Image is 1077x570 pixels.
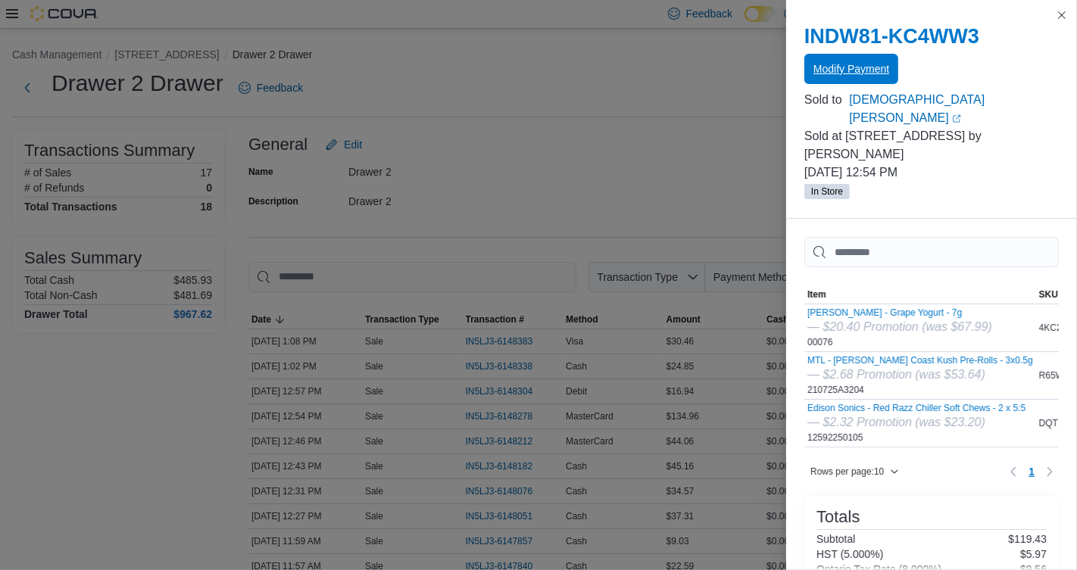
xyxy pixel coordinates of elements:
p: $5.97 [1020,548,1047,560]
div: — $20.40 Promotion (was $67.99) [807,318,992,336]
nav: Pagination for table: MemoryTable from EuiInMemoryTable [1004,459,1059,484]
span: Modify Payment [813,61,889,76]
svg: External link [952,114,961,123]
div: — $2.32 Promotion (was $23.20) [807,413,1025,431]
div: 210725A3204 [807,355,1033,396]
span: Item [807,288,826,301]
button: [PERSON_NAME] - Grape Yogurt - 7g [807,307,992,318]
span: 1 [1029,464,1035,479]
div: 12592250105 [807,403,1025,444]
h2: INDW81-KC4WW3 [804,24,1059,48]
span: In Store [804,184,850,199]
div: 00076 [807,307,992,348]
div: — $2.68 Promotion (was $53.64) [807,366,1033,384]
button: MTL - [PERSON_NAME] Coast Kush Pre-Rolls - 3x0.5g [807,355,1033,366]
span: Rows per page : 10 [810,466,884,478]
p: [DATE] 12:54 PM [804,164,1059,182]
button: Previous page [1004,463,1022,481]
p: $119.43 [1008,533,1047,545]
h6: Subtotal [816,533,855,545]
button: Edison Sonics - Red Razz Chiller Soft Chews - 2 x 5:5 [807,403,1025,413]
button: Page 1 of 1 [1022,459,1041,484]
div: Sold to [804,91,846,109]
a: [DEMOGRAPHIC_DATA][PERSON_NAME]External link [849,91,1059,127]
button: Close this dialog [1053,6,1071,24]
span: In Store [811,185,843,198]
h3: Totals [816,508,860,526]
h6: HST (5.000%) [816,548,883,560]
button: Modify Payment [804,54,898,84]
button: Rows per page:10 [804,463,905,481]
input: This is a search bar. As you type, the results lower in the page will automatically filter. [804,237,1059,267]
p: Sold at [STREET_ADDRESS] by [PERSON_NAME] [804,127,1059,164]
span: SKU [1039,288,1058,301]
button: Next page [1041,463,1059,481]
ul: Pagination for table: MemoryTable from EuiInMemoryTable [1022,459,1041,484]
button: Item [804,285,1036,304]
